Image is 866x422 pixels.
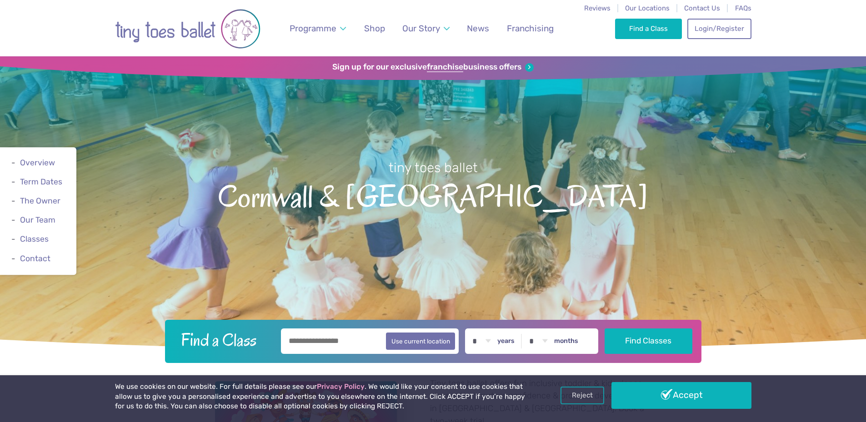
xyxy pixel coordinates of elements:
a: The Owner [20,196,60,205]
a: Contact [20,254,50,263]
button: Use current location [386,333,456,350]
a: Classes [20,235,49,244]
a: Privacy Policy [317,382,365,391]
a: Our Team [20,215,55,224]
a: FAQs [735,4,751,12]
label: months [554,337,578,345]
a: Franchising [502,18,558,39]
h2: Find a Class [174,328,275,351]
a: Shop [360,18,389,39]
span: News [467,23,489,34]
a: Login/Register [687,19,751,39]
a: Sign up for our exclusivefranchisebusiness offers [332,62,534,72]
a: Our Locations [625,4,670,12]
p: We use cookies on our website. For full details please see our . We would like your consent to us... [115,382,529,412]
a: Find a Class [615,19,682,39]
a: Our Story [398,18,454,39]
span: Franchising [507,23,554,34]
a: Reject [561,387,604,404]
img: tiny toes ballet [115,6,260,52]
span: Cornwall & [GEOGRAPHIC_DATA] [16,177,850,213]
a: Overview [20,158,55,167]
a: News [463,18,494,39]
a: Contact Us [684,4,720,12]
span: Our Story [402,23,440,34]
button: Find Classes [605,328,692,354]
span: Programme [290,23,336,34]
label: years [497,337,515,345]
strong: franchise [427,62,463,72]
a: Term Dates [20,177,62,186]
span: Shop [364,23,385,34]
small: tiny toes ballet [389,160,478,175]
a: Programme [285,18,350,39]
a: Accept [611,382,751,408]
a: Reviews [584,4,611,12]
